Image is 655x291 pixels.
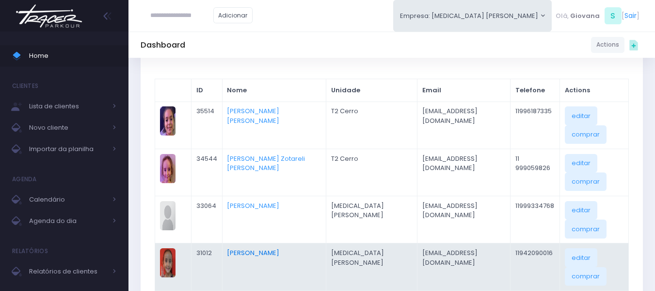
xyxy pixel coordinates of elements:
[12,170,37,189] h4: Agenda
[29,50,116,62] span: Home
[565,220,607,238] a: comprar
[222,79,326,102] th: Nome
[326,149,417,196] td: T2 Cerro
[570,11,600,21] span: Giovana
[326,243,417,291] td: [MEDICAL_DATA] [PERSON_NAME]
[417,196,511,243] td: [EMAIL_ADDRESS][DOMAIN_NAME]
[29,100,107,113] span: Lista de clientes
[565,267,607,286] a: comprar
[192,79,223,102] th: ID
[29,193,107,206] span: Calendário
[591,37,624,53] a: Actions
[565,201,597,220] a: editar
[565,125,607,144] a: comprar
[12,241,48,261] h4: Relatórios
[417,102,511,149] td: [EMAIL_ADDRESS][DOMAIN_NAME]
[565,106,597,125] a: editar
[326,79,417,102] th: Unidade
[141,40,185,50] h5: Dashboard
[29,265,107,278] span: Relatórios de clientes
[29,215,107,227] span: Agenda do dia
[510,149,559,196] td: 11 999059826
[192,102,223,149] td: 35514
[227,106,279,125] a: [PERSON_NAME] [PERSON_NAME]
[510,243,559,291] td: 11942090016
[556,11,569,21] span: Olá,
[12,76,38,96] h4: Clientes
[192,149,223,196] td: 34544
[417,243,511,291] td: [EMAIL_ADDRESS][DOMAIN_NAME]
[417,149,511,196] td: [EMAIL_ADDRESS][DOMAIN_NAME]
[510,79,559,102] th: Telefone
[192,196,223,243] td: 33064
[227,248,279,257] a: [PERSON_NAME]
[565,172,607,191] a: comprar
[326,102,417,149] td: T2 Cerro
[417,79,511,102] th: Email
[227,154,305,173] a: [PERSON_NAME] Zotareli [PERSON_NAME]
[565,248,597,267] a: editar
[213,7,253,23] a: Adicionar
[326,196,417,243] td: [MEDICAL_DATA] [PERSON_NAME]
[552,5,643,27] div: [ ]
[227,201,279,210] a: [PERSON_NAME]
[29,121,107,134] span: Novo cliente
[192,243,223,291] td: 31012
[559,79,628,102] th: Actions
[29,143,107,155] span: Importar da planilha
[565,154,597,172] a: editar
[510,102,559,149] td: 11996187335
[624,11,637,21] a: Sair
[510,196,559,243] td: 11999334768
[605,7,622,24] span: S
